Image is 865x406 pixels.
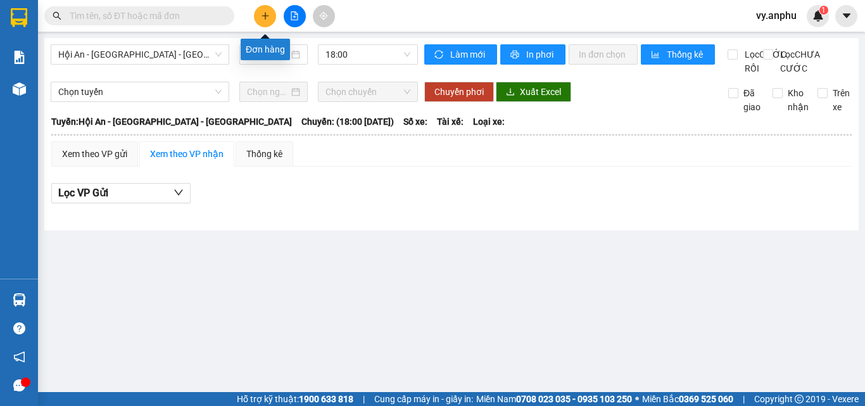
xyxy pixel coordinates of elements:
[58,82,222,101] span: Chọn tuyến
[526,48,555,61] span: In phơi
[247,85,289,99] input: Chọn ngày
[11,8,27,27] img: logo-vxr
[828,86,855,114] span: Trên xe
[53,11,61,20] span: search
[424,82,494,102] button: Chuyển phơi
[58,185,108,201] span: Lọc VP Gửi
[325,45,410,64] span: 18:00
[746,8,807,23] span: vy.anphu
[812,10,824,22] img: icon-new-feature
[642,392,733,406] span: Miền Bắc
[450,48,487,61] span: Làm mới
[841,10,852,22] span: caret-down
[821,6,826,15] span: 1
[496,82,571,102] button: downloadXuất Excel
[261,11,270,20] span: plus
[13,351,25,363] span: notification
[437,115,464,129] span: Tài xế:
[476,392,632,406] span: Miền Nam
[51,117,292,127] b: Tuyến: Hội An - [GEOGRAPHIC_DATA] - [GEOGRAPHIC_DATA]
[254,5,276,27] button: plus
[569,44,638,65] button: In đơn chọn
[58,45,222,64] span: Hội An - Nha Trang - Đà Lạt
[835,5,857,27] button: caret-down
[51,183,191,203] button: Lọc VP Gửi
[434,50,445,60] span: sync
[510,50,521,60] span: printer
[301,115,394,129] span: Chuyến: (18:00 [DATE])
[651,50,662,60] span: bar-chart
[795,395,804,403] span: copyright
[70,9,219,23] input: Tìm tên, số ĐT hoặc mã đơn
[174,187,184,198] span: down
[740,48,788,75] span: Lọc CƯỚC RỒI
[319,11,328,20] span: aim
[299,394,353,404] strong: 1900 633 818
[374,392,473,406] span: Cung cấp máy in - giấy in:
[150,147,224,161] div: Xem theo VP nhận
[424,44,497,65] button: syncLàm mới
[13,82,26,96] img: warehouse-icon
[13,379,25,391] span: message
[819,6,828,15] sup: 1
[473,115,505,129] span: Loại xe:
[679,394,733,404] strong: 0369 525 060
[667,48,705,61] span: Thống kê
[775,48,822,75] span: Lọc CHƯA CƯỚC
[62,147,127,161] div: Xem theo VP gửi
[516,394,632,404] strong: 0708 023 035 - 0935 103 250
[641,44,715,65] button: bar-chartThống kê
[500,44,565,65] button: printerIn phơi
[738,86,766,114] span: Đã giao
[325,82,410,101] span: Chọn chuyến
[246,147,282,161] div: Thống kê
[237,392,353,406] span: Hỗ trợ kỹ thuật:
[13,293,26,307] img: warehouse-icon
[313,5,335,27] button: aim
[290,11,299,20] span: file-add
[403,115,427,129] span: Số xe:
[247,48,289,61] input: 15/09/2025
[284,5,306,27] button: file-add
[363,392,365,406] span: |
[13,51,26,64] img: solution-icon
[635,396,639,402] span: ⚪️
[743,392,745,406] span: |
[783,86,814,114] span: Kho nhận
[13,322,25,334] span: question-circle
